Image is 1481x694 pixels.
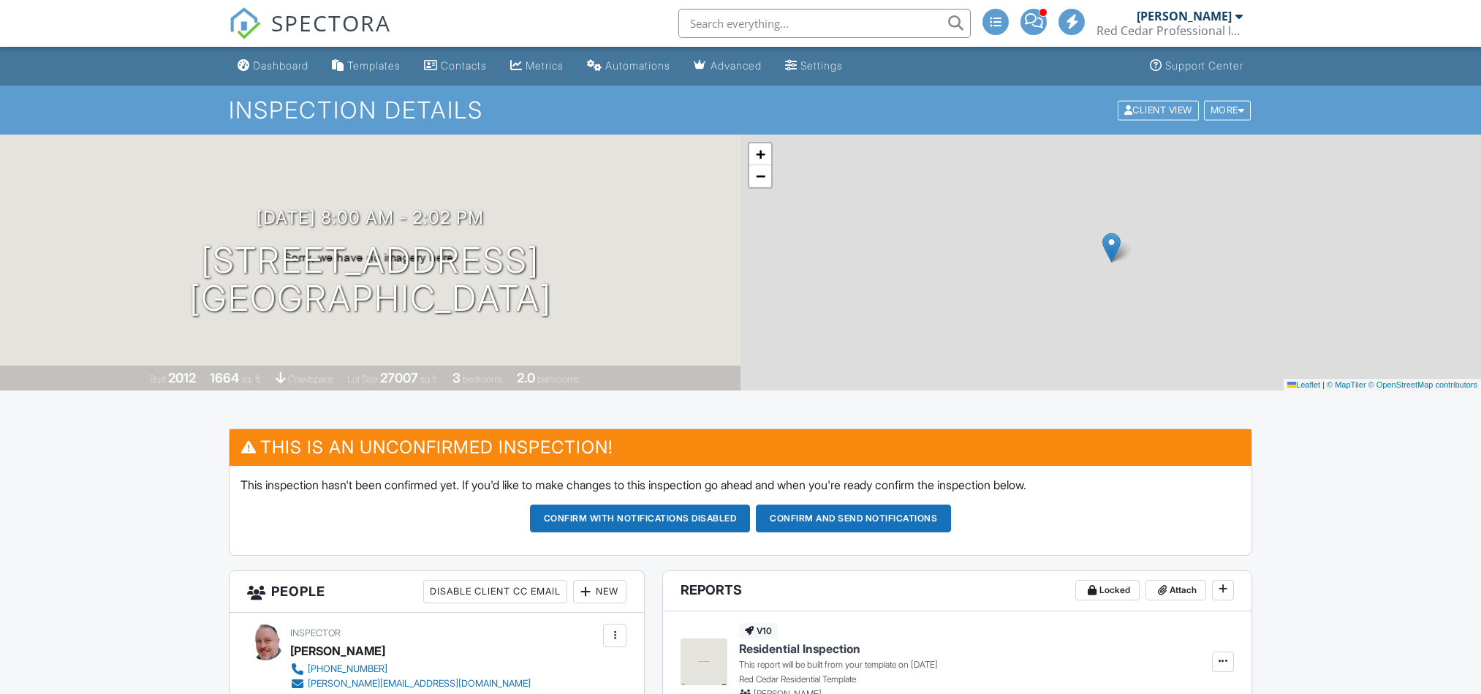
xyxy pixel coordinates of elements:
a: [PHONE_NUMBER] [290,662,531,676]
div: Metrics [526,59,564,72]
span: − [756,167,765,185]
div: Contacts [441,59,487,72]
h3: [DATE] 8:00 am - 2:02 pm [257,208,484,227]
div: More [1204,100,1251,120]
span: bathrooms [537,374,579,385]
span: | [1322,380,1325,389]
div: Dashboard [253,59,308,72]
a: Metrics [504,53,569,80]
input: Search everything... [678,9,971,38]
a: [PERSON_NAME][EMAIL_ADDRESS][DOMAIN_NAME] [290,676,531,691]
span: crawlspace [288,374,333,385]
span: Lot Size [347,374,378,385]
a: Zoom out [749,165,771,187]
a: Dashboard [232,53,314,80]
div: Red Cedar Professional Inspections LLC [1096,23,1243,38]
a: © OpenStreetMap contributors [1368,380,1477,389]
div: [PERSON_NAME] [1137,9,1232,23]
span: SPECTORA [271,7,391,38]
h3: People [230,571,644,613]
span: + [756,145,765,163]
div: Client View [1118,100,1199,120]
a: © MapTiler [1327,380,1366,389]
a: Templates [326,53,406,80]
h3: This is an Unconfirmed Inspection! [230,429,1251,465]
div: New [573,580,626,603]
h1: Inspection Details [229,97,1252,123]
span: Inspector [290,627,341,638]
a: Zoom in [749,143,771,165]
p: This inspection hasn't been confirmed yet. If you'd like to make changes to this inspection go ah... [240,477,1241,493]
div: Automations [605,59,670,72]
div: 2012 [168,370,196,385]
div: [PHONE_NUMBER] [308,663,387,675]
div: [PERSON_NAME][EMAIL_ADDRESS][DOMAIN_NAME] [308,678,531,690]
h1: [STREET_ADDRESS] [GEOGRAPHIC_DATA] [189,241,552,319]
div: Advanced [711,59,762,72]
div: [PERSON_NAME] [290,640,385,662]
button: Confirm and send notifications [756,505,951,532]
a: Settings [779,53,849,80]
div: 3 [452,370,461,385]
a: Support Center [1144,53,1249,80]
a: SPECTORA [229,20,391,50]
div: Templates [347,59,401,72]
div: Disable Client CC Email [423,580,567,603]
div: 27007 [380,370,418,385]
a: Automations (Advanced) [581,53,676,80]
button: Confirm with notifications disabled [530,505,751,532]
span: bedrooms [463,374,503,385]
span: sq.ft. [420,374,439,385]
img: The Best Home Inspection Software - Spectora [229,7,261,39]
a: Client View [1116,104,1202,115]
a: Advanced [688,53,768,80]
img: Marker [1102,233,1121,263]
div: 2.0 [517,370,535,385]
a: Contacts [418,53,493,80]
a: Leaflet [1287,380,1320,389]
div: Support Center [1165,59,1243,72]
span: sq. ft. [241,374,262,385]
span: Built [150,374,166,385]
div: 1664 [210,370,239,385]
div: Settings [800,59,843,72]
